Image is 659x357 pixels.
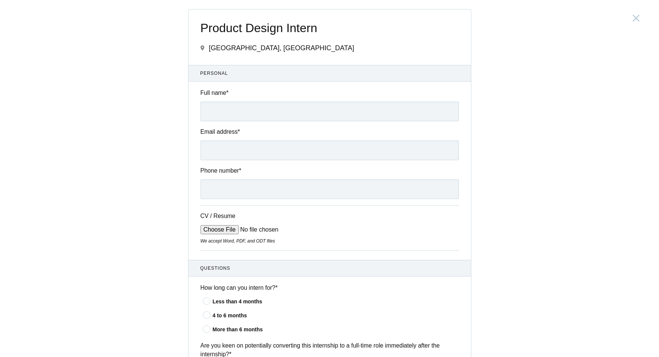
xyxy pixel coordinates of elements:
div: More than 6 months [213,326,459,334]
div: 4 to 6 months [213,312,459,320]
span: Personal [200,70,459,77]
label: Email address [201,127,459,136]
div: Less than 4 months [213,298,459,306]
span: Product Design Intern [201,22,459,35]
span: [GEOGRAPHIC_DATA], [GEOGRAPHIC_DATA] [209,44,354,52]
label: How long can you intern for? [201,283,459,292]
label: CV / Resume [201,212,257,220]
span: Questions [200,265,459,272]
label: Phone number [201,166,459,175]
label: Full name [201,88,459,97]
div: We accept Word, PDF, and ODT files [201,238,459,244]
